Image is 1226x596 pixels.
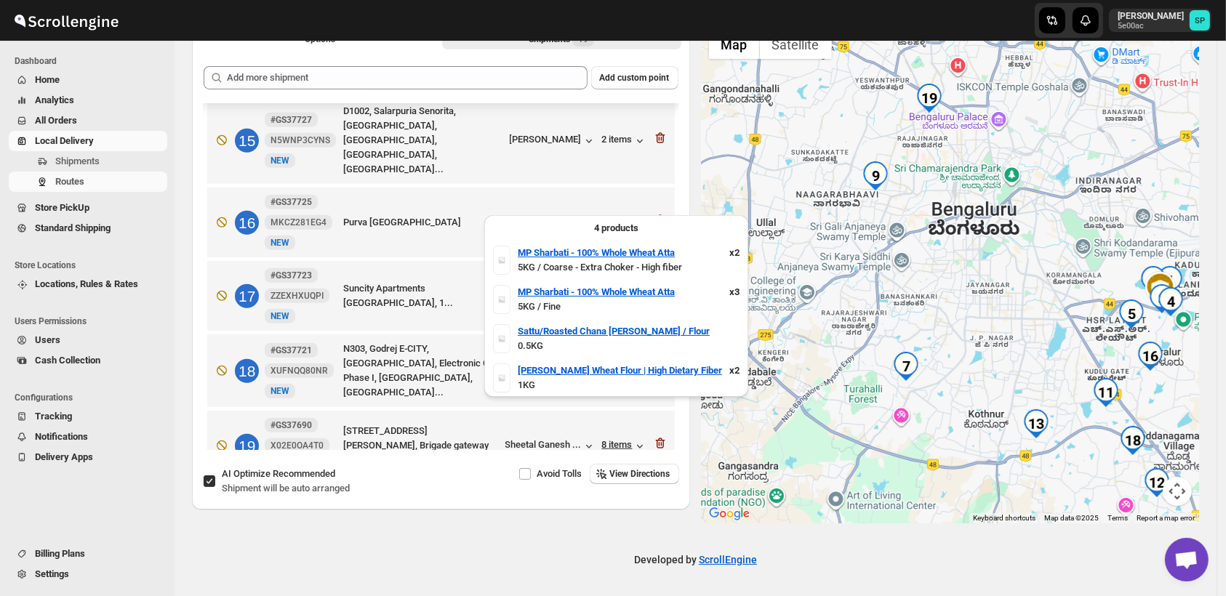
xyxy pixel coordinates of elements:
[9,151,167,172] button: Shipments
[235,211,259,235] div: 16
[271,440,324,451] span: X02E0OA4T0
[634,552,757,567] p: Developed by
[235,129,259,153] div: 15
[9,544,167,564] button: Billing Plans
[35,94,74,105] span: Analytics
[35,568,69,579] span: Settings
[861,161,890,190] div: 9
[271,311,289,321] span: NEW
[192,55,690,456] div: Selected Shipments
[610,468,670,480] span: View Directions
[1109,9,1211,32] button: User menu
[1107,514,1128,522] a: Terms (opens in new tab)
[1044,514,1099,522] span: Map data ©2025
[271,420,312,430] b: #GS37690
[705,504,753,523] a: Open this area in Google Maps (opens a new window)
[343,104,504,177] div: D1002, Salarpuria Senorita, [GEOGRAPHIC_DATA], [GEOGRAPHIC_DATA], [GEOGRAPHIC_DATA], [GEOGRAPHIC_...
[271,238,289,248] span: NEW
[518,246,675,260] a: MP Sharbati - 100% Whole Wheat Atta
[1165,538,1209,581] div: Open chat
[518,299,740,314] p: 5KG / Fine
[729,365,740,376] strong: x 2
[9,330,167,350] button: Users
[235,284,259,308] div: 17
[1147,284,1177,313] div: 3
[1118,426,1147,455] div: 18
[537,468,582,479] span: Avoid Tolls
[493,221,740,235] div: 4 products
[699,554,757,565] a: ScrollEngine
[12,2,121,39] img: ScrollEngine
[892,352,921,381] div: 7
[518,324,710,339] a: Sattu/Roasted Chana [PERSON_NAME] / Flour
[271,156,289,166] span: NEW
[729,247,740,258] strong: x 2
[273,468,335,479] span: Recommended
[9,350,167,371] button: Cash Collection
[600,72,670,84] span: Add custom point
[505,439,582,450] div: Sheetal Ganesh ...
[9,406,167,427] button: Tracking
[1136,342,1165,371] div: 16
[1139,266,1168,295] div: 6
[518,326,710,337] b: Sattu/Roasted Chana [PERSON_NAME] / Flour
[227,66,588,89] input: Add more shipment
[343,424,500,467] div: [STREET_ADDRESS][PERSON_NAME], Brigade gateway app...
[35,202,89,213] span: Store PickUp
[518,339,740,353] p: 0.5KG
[9,274,167,294] button: Locations, Rules & Rates
[518,285,675,299] a: MP Sharbati - 100% Whole Wheat Atta
[222,483,350,494] span: Shipment will be auto arranged
[9,90,167,110] button: Analytics
[271,197,312,207] b: #GS37725
[35,451,93,462] span: Delivery Apps
[35,135,94,146] span: Local Delivery
[1117,299,1146,329] div: 5
[1190,10,1210,31] span: Sulakshana Pundle
[518,247,675,258] b: MP Sharbati - 100% Whole Wheat Atta
[35,355,100,366] span: Cash Collection
[35,411,72,422] span: Tracking
[271,386,289,396] span: NEW
[35,115,77,126] span: All Orders
[518,286,675,297] b: MP Sharbati - 100% Whole Wheat Atta
[15,259,167,271] span: Store Locations
[510,134,596,148] button: [PERSON_NAME]
[518,378,740,392] p: 1KG
[55,176,84,187] span: Routes
[35,278,138,289] span: Locations, Rules & Rates
[271,134,330,146] span: N5WNP3CYNS
[1156,287,1185,316] div: 4
[1091,378,1121,407] div: 11
[235,434,259,458] div: 19
[518,363,722,378] a: [PERSON_NAME] Wheat Flour | High Dietary Fiber
[9,70,167,90] button: Home
[271,270,312,281] b: #GS37723
[271,217,326,228] span: MKCZ281EG4
[9,564,167,584] button: Settings
[271,345,312,355] b: #GS37721
[602,134,647,148] button: 2 items
[35,74,60,85] span: Home
[591,66,678,89] button: Add custom point
[1142,468,1171,497] div: 12
[15,315,167,327] span: Users Permissions
[9,110,167,131] button: All Orders
[590,464,679,484] button: View Directions
[271,365,328,376] span: XUFNQQ80NR
[602,439,647,454] button: 8 items
[505,439,596,454] button: Sheetal Ganesh ...
[1118,22,1184,31] p: 5e00ac
[9,447,167,467] button: Delivery Apps
[35,222,111,233] span: Standard Shipping
[518,260,740,275] p: 5KG / Coarse - Extra Choker - High fiber
[35,548,85,559] span: Billing Plans
[1137,514,1195,522] a: Report a map error
[55,156,100,166] span: Shipments
[343,342,504,400] div: N303, Godrej E-CITY, [GEOGRAPHIC_DATA], Electronic City Phase I, [GEOGRAPHIC_DATA], [GEOGRAPHIC_D...
[1195,16,1205,25] text: SP
[760,30,832,59] button: Show satellite imagery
